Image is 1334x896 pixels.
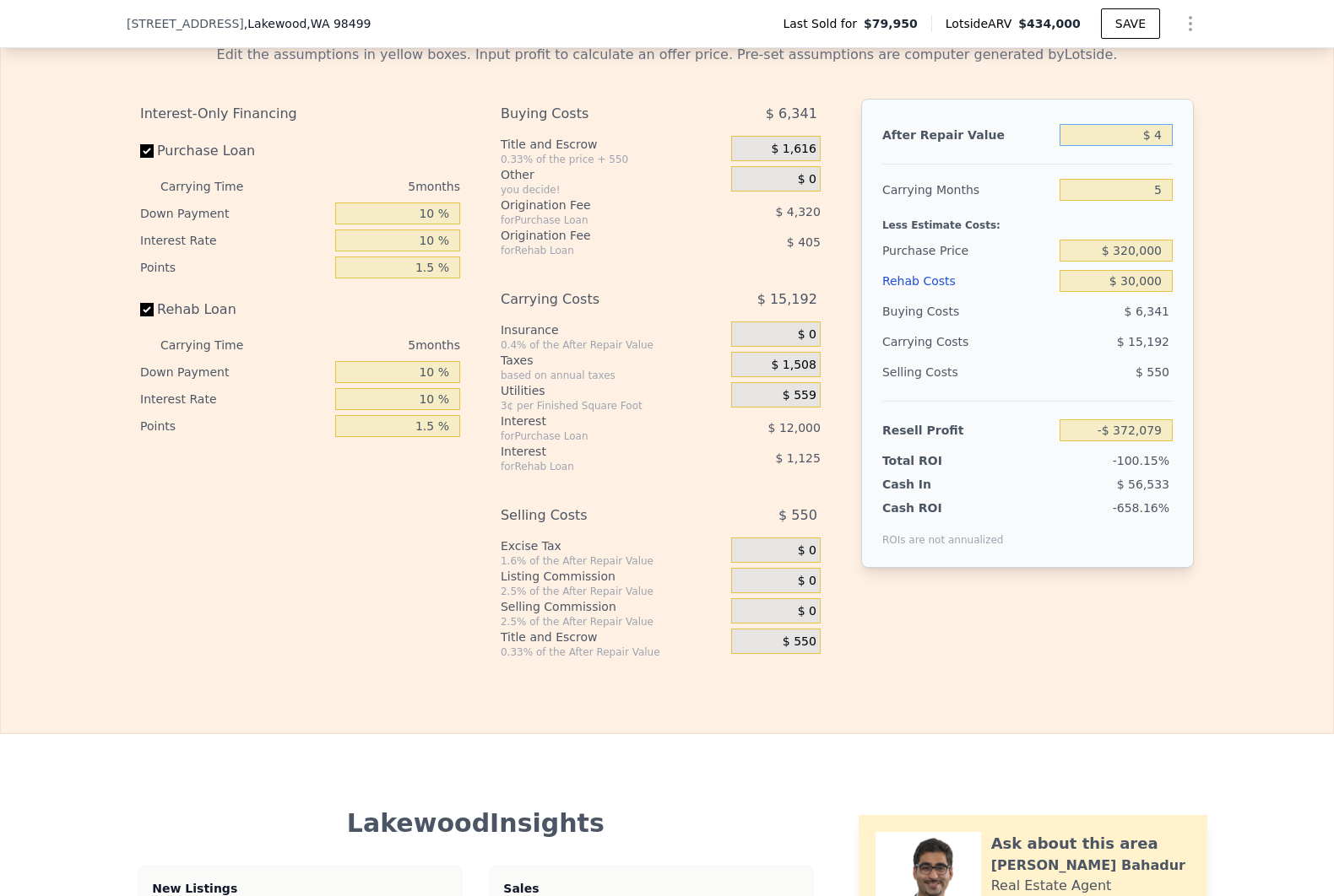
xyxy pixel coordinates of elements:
[501,382,724,399] div: Utilities
[501,413,689,429] div: Interest
[140,136,328,166] label: Purchase Loan
[140,254,328,281] div: Points
[991,856,1185,876] div: [PERSON_NAME] Bahadur
[771,142,816,157] span: $ 1,616
[127,15,244,32] span: [STREET_ADDRESS]
[501,568,724,585] div: Listing Commission
[501,197,689,213] div: Origination Fee
[160,173,270,200] div: Carrying Time
[1125,305,1169,318] span: $ 6,341
[501,99,689,129] div: Buying Costs
[501,227,689,244] div: Origination Fee
[501,585,724,598] div: 2.5% of the After Repair Value
[501,537,724,554] div: Excise Tax
[277,173,460,200] div: 5 months
[501,460,689,473] div: for Rehab Loan
[501,598,724,615] div: Selling Commission
[244,15,371,32] span: , Lakewood
[140,413,328,440] div: Points
[991,832,1158,856] div: Ask about this area
[1117,478,1169,491] span: $ 56,533
[882,516,1004,547] div: ROIs are not annualized
[501,554,724,568] div: 1.6% of the After Repair Value
[140,303,154,316] input: Rehab Loan
[882,296,1053,327] div: Buying Costs
[160,332,270,359] div: Carrying Time
[1136,365,1169,379] span: $ 550
[501,443,689,460] div: Interest
[1113,501,1169,515] span: -658.16%
[140,227,328,254] div: Interest Rate
[277,332,460,359] div: 5 months
[864,15,918,32] span: $79,950
[882,476,988,493] div: Cash In
[140,294,328,325] label: Rehab Loan
[946,15,1018,32] span: Lotside ARV
[501,399,724,413] div: 3¢ per Finished Square Foot
[501,338,724,352] div: 0.4% of the After Repair Value
[501,166,724,183] div: Other
[798,543,816,559] span: $ 0
[140,144,154,158] input: Purchase Loan
[783,634,816,650] span: $ 550
[798,604,816,619] span: $ 0
[501,629,724,645] div: Title and Escrow
[798,172,816,187] span: $ 0
[501,284,689,315] div: Carrying Costs
[775,205,820,219] span: $ 4,320
[775,451,820,465] span: $ 1,125
[501,321,724,338] div: Insurance
[501,213,689,227] div: for Purchase Loan
[882,175,1053,205] div: Carrying Months
[778,500,817,531] span: $ 550
[140,359,328,386] div: Down Payment
[1113,454,1169,467] span: -100.15%
[501,500,689,531] div: Selling Costs
[768,421,821,435] span: $ 12,000
[501,645,724,659] div: 0.33% of the After Repair Value
[501,183,724,197] div: you decide!
[798,327,816,343] span: $ 0
[501,136,724,153] div: Title and Escrow
[882,205,1173,235] div: Less Estimate Costs:
[1174,7,1207,40] button: Show Options
[766,99,817,129] span: $ 6,341
[882,415,1053,445] div: Resell Profit
[501,153,724,166] div: 0.33% of the price + 550
[501,244,689,257] div: for Rehab Loan
[140,45,1194,65] div: Edit the assumptions in yellow boxes. Input profit to calculate an offer price. Pre-set assumptio...
[771,358,816,373] span: $ 1,508
[501,352,724,369] div: Taxes
[501,429,689,443] div: for Purchase Loan
[798,574,816,589] span: $ 0
[140,808,811,839] div: Lakewood Insights
[1101,8,1160,39] button: SAVE
[1018,17,1081,30] span: $434,000
[140,200,328,227] div: Down Payment
[882,235,1053,266] div: Purchase Price
[882,327,988,357] div: Carrying Costs
[140,386,328,413] div: Interest Rate
[501,369,724,382] div: based on annual taxes
[783,388,816,403] span: $ 559
[882,357,1053,387] div: Selling Costs
[882,120,1053,150] div: After Repair Value
[1117,335,1169,348] span: $ 15,192
[783,15,864,32] span: Last Sold for
[882,266,1053,296] div: Rehab Costs
[140,99,460,129] div: Interest-Only Financing
[501,615,724,629] div: 2.5% of the After Repair Value
[882,499,1004,516] div: Cash ROI
[882,452,988,469] div: Total ROI
[991,876,1112,896] div: Real Estate Agent
[787,235,821,249] span: $ 405
[306,17,371,30] span: , WA 98499
[757,284,817,315] span: $ 15,192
